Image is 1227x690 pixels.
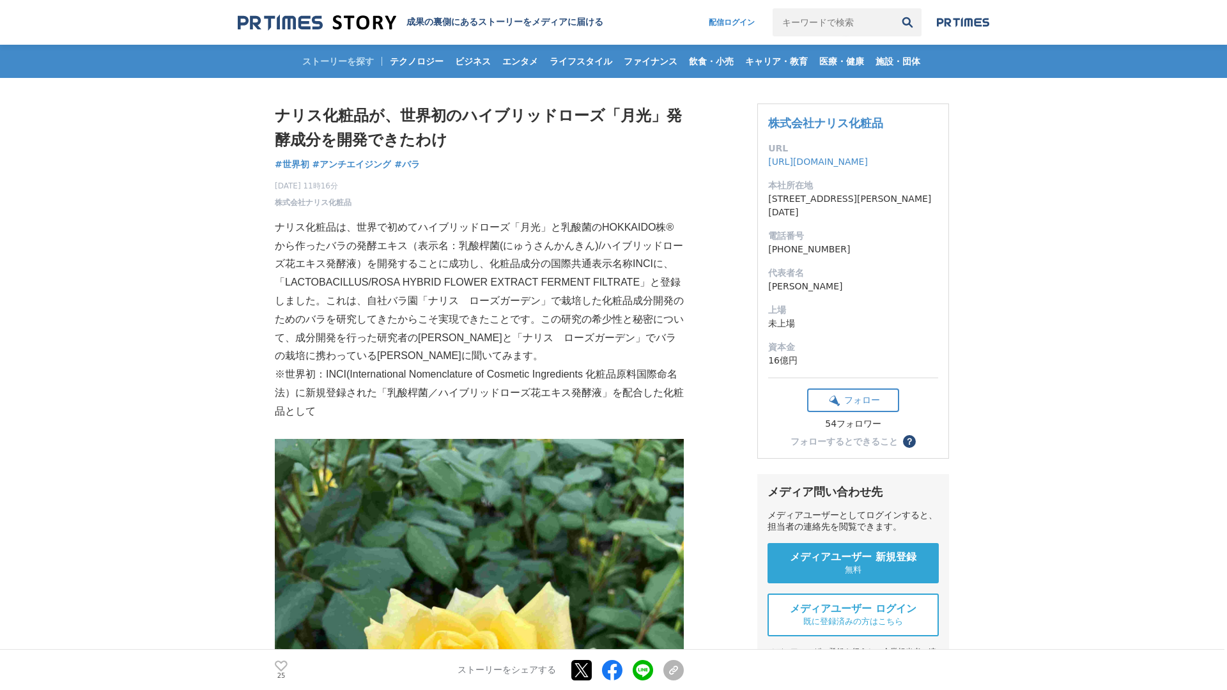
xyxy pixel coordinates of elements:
div: メディア問い合わせ先 [768,484,939,500]
a: 施設・団体 [870,45,925,78]
a: エンタメ [497,45,543,78]
a: #世界初 [275,158,309,171]
button: フォロー [807,388,899,412]
a: ファイナンス [619,45,683,78]
h1: ナリス化粧品が、世界初のハイブリッドローズ「月光」発酵成分を開発できたわけ [275,103,684,153]
span: ライフスタイル [544,56,617,67]
a: #バラ [394,158,420,171]
span: キャリア・教育 [740,56,813,67]
a: 飲食・小売 [684,45,739,78]
dt: 代表者名 [768,266,938,280]
a: 医療・健康 [814,45,869,78]
span: ？ [905,437,914,446]
input: キーワードで検索 [773,8,893,36]
div: フォローするとできること [791,437,898,446]
dd: [PHONE_NUMBER] [768,243,938,256]
dt: 電話番号 [768,229,938,243]
a: #アンチエイジング [313,158,392,171]
p: ストーリーをシェアする [458,664,556,676]
img: prtimes [937,17,989,27]
dd: 16億円 [768,354,938,367]
p: 25 [275,673,288,679]
span: 施設・団体 [870,56,925,67]
span: [DATE] 11時16分 [275,180,351,192]
a: ビジネス [450,45,496,78]
span: 無料 [845,564,861,576]
h2: 成果の裏側にあるストーリーをメディアに届ける [406,17,603,28]
p: ナリス化粧品は、世界で初めてハイブリッドローズ「月光」と乳酸菌のHOKKAIDO株®から作ったバラの発酵エキス（表示名：乳酸桿菌(にゅうさんかんきん)/ハイブリッドローズ花エキス発酵液）を開発す... [275,218,684,365]
span: #アンチエイジング [313,158,392,170]
dd: 未上場 [768,317,938,330]
dt: 資本金 [768,341,938,354]
a: 成果の裏側にあるストーリーをメディアに届ける 成果の裏側にあるストーリーをメディアに届ける [238,14,603,31]
button: 検索 [893,8,922,36]
span: ビジネス [450,56,496,67]
a: 株式会社ナリス化粧品 [275,197,351,208]
span: ファイナンス [619,56,683,67]
span: 既に登録済みの方はこちら [803,616,903,627]
dt: URL [768,142,938,155]
a: メディアユーザー ログイン 既に登録済みの方はこちら [768,594,939,636]
p: ※世界初：INCI(International Nomenclature of Cosmetic Ingredients 化粧品原料国際命名法）に新規登録された「乳酸桿菌／ハイブリッドローズ花エ... [275,365,684,420]
a: 株式会社ナリス化粧品 [768,116,883,130]
a: 配信ログイン [696,8,768,36]
dd: [STREET_ADDRESS][PERSON_NAME][DATE] [768,192,938,219]
span: #バラ [394,158,420,170]
dt: 上場 [768,303,938,317]
a: テクノロジー [385,45,449,78]
span: メディアユーザー 新規登録 [790,551,916,564]
a: ライフスタイル [544,45,617,78]
span: #世界初 [275,158,309,170]
div: メディアユーザーとしてログインすると、担当者の連絡先を閲覧できます。 [768,510,939,533]
a: キャリア・教育 [740,45,813,78]
span: エンタメ [497,56,543,67]
a: [URL][DOMAIN_NAME] [768,157,868,167]
dt: 本社所在地 [768,179,938,192]
a: メディアユーザー 新規登録 無料 [768,543,939,583]
span: メディアユーザー ログイン [790,602,916,616]
img: 成果の裏側にあるストーリーをメディアに届ける [238,14,396,31]
span: 飲食・小売 [684,56,739,67]
span: テクノロジー [385,56,449,67]
span: 医療・健康 [814,56,869,67]
dd: [PERSON_NAME] [768,280,938,293]
div: 54フォロワー [807,418,899,430]
button: ？ [903,435,916,448]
